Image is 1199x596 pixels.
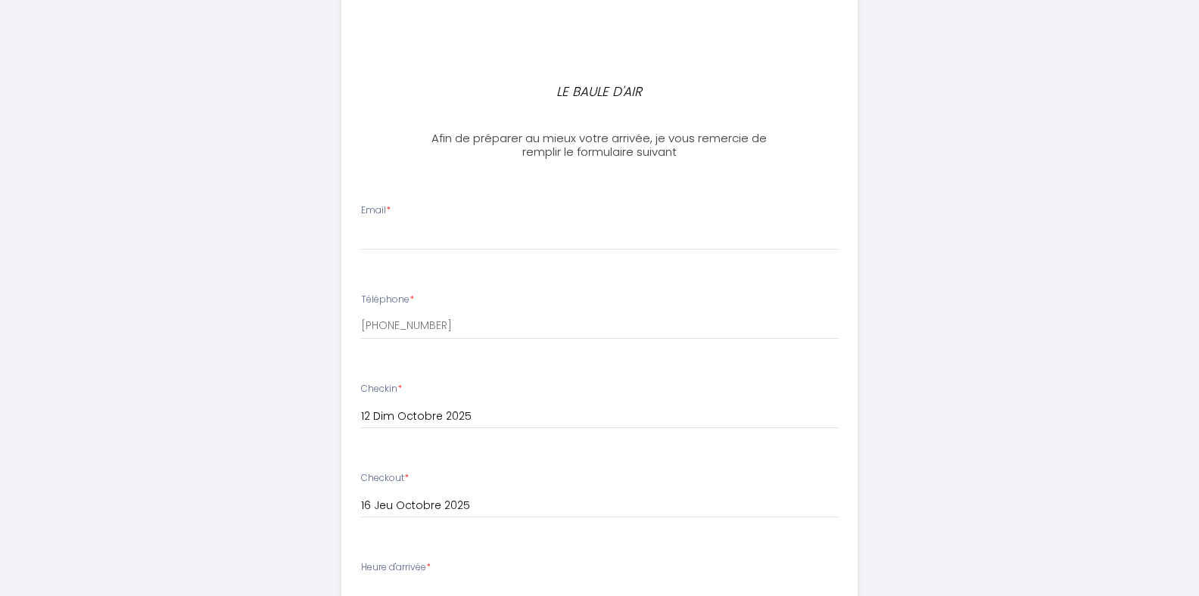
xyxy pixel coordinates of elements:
[431,132,768,159] h3: Afin de préparer au mieux votre arrivée, je vous remercie de remplir le formulaire suivant
[361,293,414,307] label: Téléphone
[361,471,409,486] label: Checkout
[361,382,402,396] label: Checkin
[361,560,431,575] label: Heure d'arrivée
[361,203,391,218] label: Email
[438,82,761,102] p: LE BAULE D'AIR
